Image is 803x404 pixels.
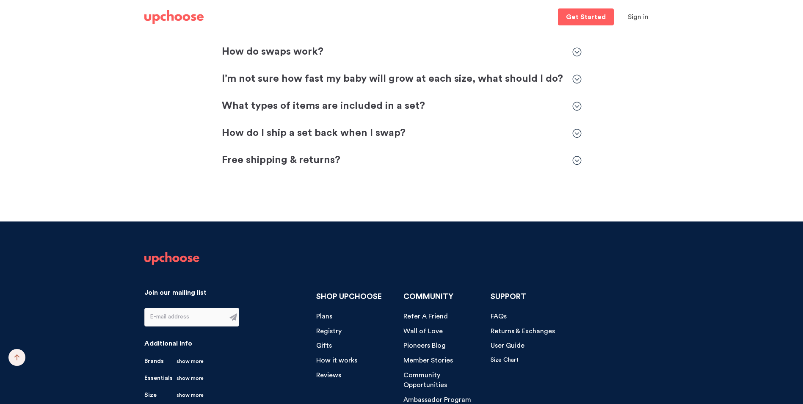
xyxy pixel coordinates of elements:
a: User Guide [491,341,524,351]
p: How do swaps work? [222,45,564,59]
span: Plans [316,313,332,320]
a: Size [144,391,204,399]
img: UpChoose [144,252,199,265]
span: show more [177,357,204,365]
a: Member Stories [403,356,453,365]
a: Get Started [558,8,614,25]
span: Reviews [316,372,341,379]
span: Refer A Friend [403,313,448,320]
p: What types of items are included in a set? [222,100,564,113]
a: UpChoose [144,252,199,269]
a: Registry [316,327,342,336]
div: Free shipping & returns? [222,154,582,167]
span: Member Stories [403,357,453,364]
a: Reviews [316,371,341,380]
span: Sign in [628,14,648,20]
a: How it works [316,356,357,365]
a: Gifts [316,341,332,351]
p: How do I ship a set back when I swap? [222,127,564,140]
div: What types of items are included in a set? [222,100,582,113]
span: Ambassador Program [403,396,471,403]
div: How do I ship a set back when I swap? [222,127,582,140]
a: Returns & Exchanges [491,327,555,336]
div: I’m not sure how fast my baby will grow at each size, what should I do? [222,72,582,86]
a: Brands [144,357,204,365]
span: Wall of Love [403,328,443,335]
span: show more [177,374,204,382]
a: Wall of Love [403,327,443,336]
a: Pioneers Blog [403,341,446,351]
input: E-mail address [145,308,224,326]
span: Gifts [316,342,332,349]
span: show more [177,391,204,399]
a: Size Chart [491,356,519,364]
div: How do swaps work? [222,45,582,59]
span: Size Chart [491,357,519,363]
span: User Guide [491,342,524,349]
span: COMMUNITY [403,293,453,300]
button: Sign in [617,8,659,25]
span: SUPPORT [491,293,526,300]
p: Free shipping & returns? [222,154,564,167]
a: UpChoose [144,8,204,26]
a: Plans [316,312,332,321]
p: I’m not sure how fast my baby will grow at each size, what should I do? [222,72,564,86]
span: Additional info [144,340,192,347]
a: Essentials [144,374,204,382]
span: Returns & Exchanges [491,328,555,335]
span: FAQs [491,313,507,320]
a: Refer A Friend [403,312,448,321]
p: Get Started [566,14,606,20]
a: FAQs [491,312,507,321]
span: Pioneers Blog [403,342,446,349]
span: SHOP UPCHOOSE [316,293,382,300]
span: Join our mailing list [144,289,207,296]
a: Community Opportunities [403,371,484,390]
span: Registry [316,328,342,335]
img: UpChoose [144,10,204,24]
span: Community Opportunities [403,372,447,388]
span: How it works [316,357,357,364]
